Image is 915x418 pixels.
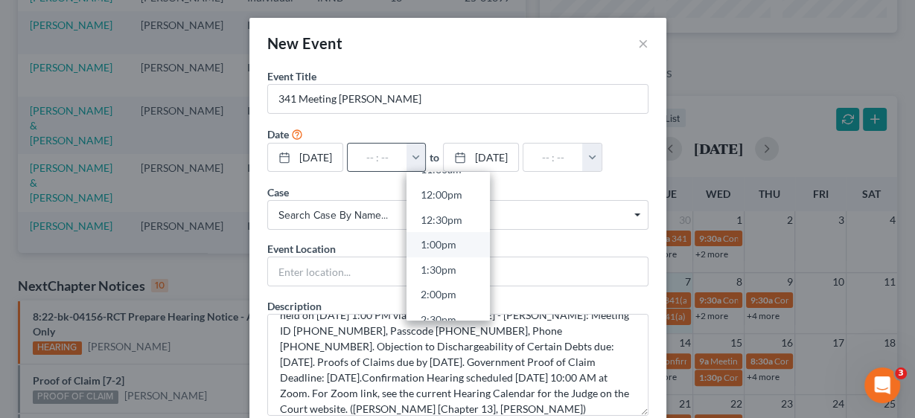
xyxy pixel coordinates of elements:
[267,34,343,52] span: New Event
[523,144,583,172] input: -- : --
[267,126,289,142] label: Date
[407,207,490,232] a: 12:30pm
[267,70,316,83] span: Event Title
[864,367,900,403] iframe: Intercom live chat
[407,182,490,208] a: 12:00pm
[895,367,907,379] span: 3
[407,232,490,257] a: 1:00pm
[430,149,439,165] label: to
[407,307,490,332] a: 2:30pm
[267,200,648,230] span: Select box activate
[268,144,342,172] a: [DATE]
[348,144,407,172] input: -- : --
[278,208,637,223] span: Search case by name...
[268,85,648,113] input: Enter event name...
[268,257,648,286] input: Enter location...
[407,257,490,283] a: 1:30pm
[267,298,322,314] label: Description
[638,34,648,52] button: ×
[267,241,336,257] label: Event Location
[444,144,518,172] a: [DATE]
[407,282,490,307] a: 2:00pm
[267,184,289,200] label: Case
